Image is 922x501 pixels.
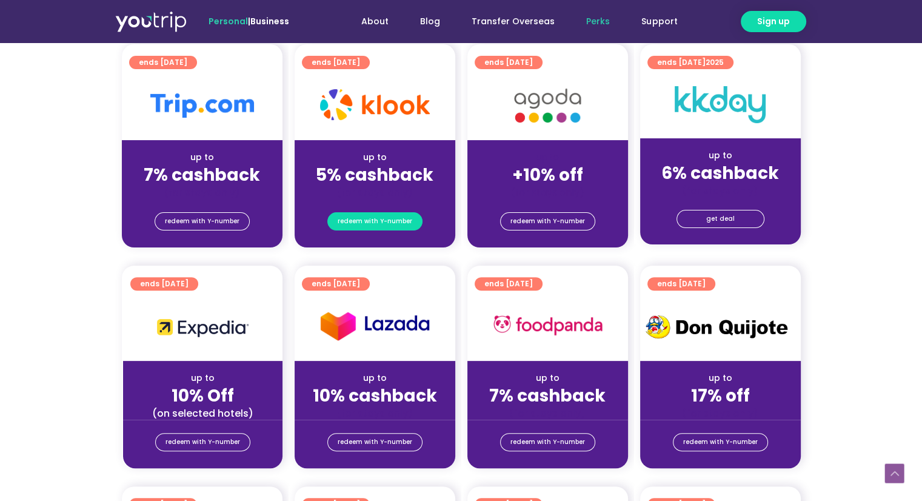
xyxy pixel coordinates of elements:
span: ends [DATE] [140,277,189,291]
a: ends [DATE] [302,277,370,291]
strong: 6% cashback [661,161,779,185]
div: up to [650,149,791,162]
div: up to [133,372,273,385]
span: redeem with Y-number [338,434,412,451]
a: ends [DATE] [647,277,715,291]
a: Blog [404,10,456,33]
span: ends [DATE] [657,277,706,291]
strong: 7% cashback [144,163,260,187]
span: redeem with Y-number [338,213,412,230]
a: ends [DATE] [130,277,198,291]
nav: Menu [322,10,693,33]
a: get deal [676,210,764,228]
a: ends [DATE] [475,56,543,69]
strong: 5% cashback [316,163,433,187]
strong: 10% Off [172,384,234,408]
a: ends [DATE] [129,56,197,69]
div: (for stays only) [477,407,618,420]
div: up to [650,372,791,385]
a: redeem with Y-number [673,433,768,451]
span: ends [DATE] [312,277,360,291]
span: ends [DATE] [657,56,724,69]
span: redeem with Y-number [165,434,240,451]
a: redeem with Y-number [155,433,250,451]
strong: 7% cashback [489,384,606,408]
span: ends [DATE] [312,56,360,69]
div: up to [304,372,446,385]
a: redeem with Y-number [155,212,250,230]
div: (for stays only) [132,186,273,199]
span: ends [DATE] [484,56,533,69]
span: get deal [706,210,735,227]
a: ends [DATE] [475,277,543,291]
a: Transfer Overseas [456,10,570,33]
a: Business [250,15,289,27]
a: redeem with Y-number [327,212,423,230]
a: redeem with Y-number [327,433,423,451]
div: (for stays only) [477,186,618,199]
span: redeem with Y-number [165,213,239,230]
span: redeem with Y-number [510,434,585,451]
div: (for stays only) [650,184,791,197]
div: up to [132,151,273,164]
span: ends [DATE] [139,56,187,69]
span: up to [536,151,559,163]
a: redeem with Y-number [500,433,595,451]
span: redeem with Y-number [510,213,585,230]
strong: +10% off [512,163,583,187]
div: up to [304,151,446,164]
span: Personal [209,15,248,27]
strong: 17% off [691,384,750,408]
a: ends [DATE] [302,56,370,69]
span: ends [DATE] [484,277,533,291]
div: (for stays only) [304,407,446,420]
a: Support [626,10,693,33]
a: Sign up [741,11,806,32]
div: (on selected hotels) [133,407,273,420]
span: redeem with Y-number [683,434,758,451]
div: up to [477,372,618,385]
span: 2025 [706,57,724,67]
a: Perks [570,10,626,33]
div: (for stays only) [304,186,446,199]
span: | [209,15,289,27]
a: redeem with Y-number [500,212,595,230]
div: (for stays only) [650,407,791,420]
a: About [346,10,404,33]
span: Sign up [757,15,790,28]
strong: 10% cashback [313,384,437,408]
a: ends [DATE]2025 [647,56,733,69]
